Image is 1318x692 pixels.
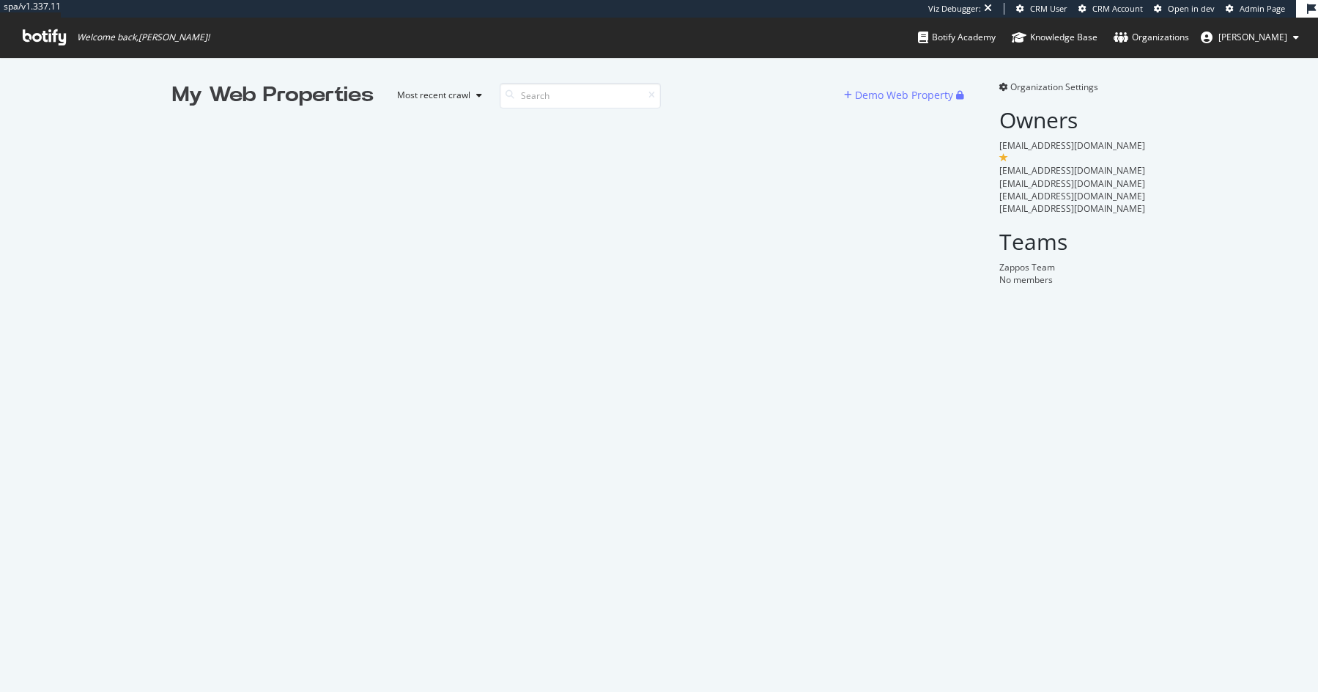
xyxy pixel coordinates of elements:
a: Knowledge Base [1012,18,1097,57]
span: [EMAIL_ADDRESS][DOMAIN_NAME] [999,139,1145,152]
span: [EMAIL_ADDRESS][DOMAIN_NAME] [999,190,1145,202]
a: Open in dev [1154,3,1215,15]
input: Search [500,83,661,108]
h2: Teams [999,229,1147,254]
span: CRM User [1030,3,1067,14]
span: Organization Settings [1010,81,1098,93]
a: Organizations [1114,18,1189,57]
div: Botify Academy [918,30,996,45]
a: CRM User [1016,3,1067,15]
div: Viz Debugger: [928,3,981,15]
span: [EMAIL_ADDRESS][DOMAIN_NAME] [999,202,1145,215]
div: Demo Web Property [855,88,953,103]
a: Demo Web Property [844,89,956,101]
div: Most recent crawl [397,91,470,100]
a: Admin Page [1226,3,1285,15]
div: No members [999,273,1147,286]
span: Open in dev [1168,3,1215,14]
button: Most recent crawl [385,84,488,107]
span: dalton [1218,31,1287,43]
button: Demo Web Property [844,84,956,107]
div: Knowledge Base [1012,30,1097,45]
div: Organizations [1114,30,1189,45]
h2: Owners [999,108,1147,132]
div: My Web Properties [172,81,374,110]
button: [PERSON_NAME] [1189,26,1311,49]
span: [EMAIL_ADDRESS][DOMAIN_NAME] [999,164,1145,177]
a: CRM Account [1078,3,1143,15]
span: [EMAIL_ADDRESS][DOMAIN_NAME] [999,177,1145,190]
a: Botify Academy [918,18,996,57]
span: CRM Account [1092,3,1143,14]
div: Zappos Team [999,261,1147,273]
span: Admin Page [1240,3,1285,14]
span: Welcome back, [PERSON_NAME] ! [77,32,210,43]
